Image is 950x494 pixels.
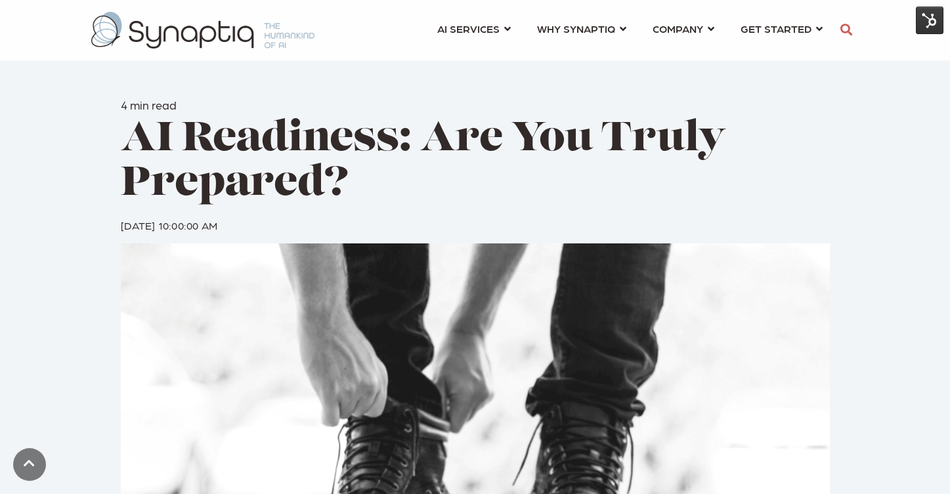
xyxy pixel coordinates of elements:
a: WHY SYNAPTIQ [537,16,626,41]
a: GET STARTED [741,16,823,41]
span: GET STARTED [741,20,811,37]
a: AI SERVICES [437,16,511,41]
nav: menu [424,7,836,54]
span: [DATE] 10:00:00 AM [121,218,218,232]
span: WHY SYNAPTIQ [537,20,615,37]
span: COMPANY [653,20,703,37]
a: COMPANY [653,16,714,41]
span: AI SERVICES [437,20,500,37]
img: synaptiq logo-2 [91,12,314,49]
h6: 4 min read [121,98,830,112]
img: HubSpot Tools Menu Toggle [916,7,943,34]
span: AI Readiness: Are You Truly Prepared? [121,119,726,205]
